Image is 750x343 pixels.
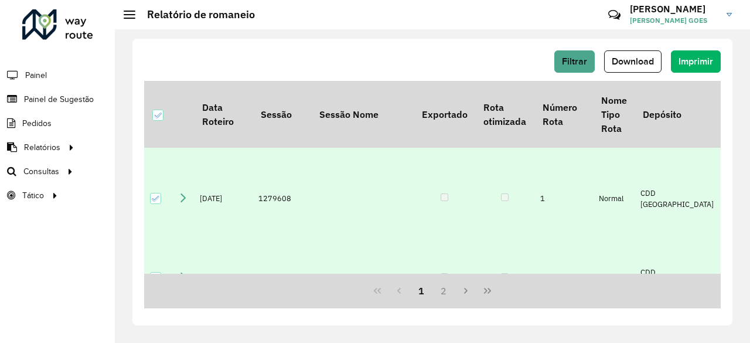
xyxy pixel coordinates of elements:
td: Normal [593,148,635,250]
button: Last Page [476,280,499,302]
th: Nome Tipo Rota [593,81,635,148]
button: Filtrar [554,50,595,73]
span: Painel de Sugestão [24,93,94,106]
a: Contato Rápido [602,2,627,28]
td: CDD [GEOGRAPHIC_DATA] [635,250,720,307]
h3: [PERSON_NAME] [630,4,718,15]
button: Next Page [455,280,477,302]
th: Data Roteiro [194,81,253,148]
th: Número Rota [534,81,593,148]
span: [PERSON_NAME] GOES [630,15,718,26]
td: [DATE] [194,148,253,250]
button: 1 [410,280,432,302]
td: 1279608 [253,250,311,307]
span: Consultas [23,165,59,178]
th: Sessão Nome [311,81,414,148]
span: Download [612,56,654,66]
th: Rota otimizada [475,81,534,148]
span: Painel [25,69,47,81]
span: Relatórios [24,141,60,154]
td: 1 [534,148,593,250]
td: 2 [534,250,593,307]
span: Filtrar [562,56,587,66]
th: Exportado [414,81,475,148]
span: Imprimir [679,56,713,66]
span: Tático [22,189,44,202]
td: CDD [GEOGRAPHIC_DATA] [635,148,720,250]
button: 2 [432,280,455,302]
td: 1279608 [253,148,311,250]
td: [DATE] [194,250,253,307]
h2: Relatório de romaneio [135,8,255,21]
button: Download [604,50,662,73]
th: Depósito [635,81,720,148]
button: Imprimir [671,50,721,73]
td: Normal [593,250,635,307]
th: Sessão [253,81,311,148]
span: Pedidos [22,117,52,130]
